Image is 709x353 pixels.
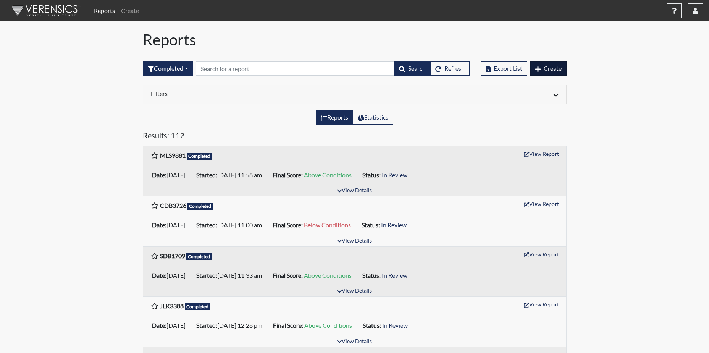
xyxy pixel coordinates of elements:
[143,131,567,143] h5: Results: 112
[143,61,193,76] div: Filter by interview status
[273,171,303,178] b: Final Score:
[362,221,380,228] b: Status:
[304,272,352,279] span: Above Conditions
[160,252,185,259] b: SDB1709
[149,219,193,231] li: [DATE]
[151,90,349,97] h6: Filters
[193,319,270,332] li: [DATE] 12:28 pm
[152,322,166,329] b: Date:
[149,319,193,332] li: [DATE]
[520,148,562,160] button: View Report
[186,253,212,260] span: Completed
[430,61,470,76] button: Refresh
[187,203,213,210] span: Completed
[494,65,522,72] span: Export List
[160,152,186,159] b: MLS9881
[143,31,567,49] h1: Reports
[91,3,118,18] a: Reports
[196,61,394,76] input: Search by Registration ID, Interview Number, or Investigation Name.
[149,269,193,282] li: [DATE]
[334,186,375,196] button: View Details
[316,110,353,125] label: View the list of reports
[304,171,352,178] span: Above Conditions
[382,171,407,178] span: In Review
[160,202,186,209] b: CDB3726
[520,198,562,210] button: View Report
[196,272,217,279] b: Started:
[273,322,303,329] b: Final Score:
[408,65,426,72] span: Search
[187,153,213,160] span: Completed
[193,269,270,282] li: [DATE] 11:33 am
[193,219,270,231] li: [DATE] 11:00 am
[145,90,564,99] div: Click to expand/collapse filters
[444,65,465,72] span: Refresh
[118,3,142,18] a: Create
[304,221,351,228] span: Below Conditions
[273,272,303,279] b: Final Score:
[362,171,381,178] b: Status:
[382,272,407,279] span: In Review
[353,110,393,125] label: View statistics about completed interviews
[149,169,193,181] li: [DATE]
[520,298,562,310] button: View Report
[143,61,193,76] button: Completed
[196,171,217,178] b: Started:
[520,248,562,260] button: View Report
[196,322,217,329] b: Started:
[381,221,407,228] span: In Review
[185,303,211,310] span: Completed
[363,322,381,329] b: Status:
[481,61,527,76] button: Export List
[394,61,431,76] button: Search
[152,272,166,279] b: Date:
[273,221,303,228] b: Final Score:
[334,286,375,296] button: View Details
[304,322,352,329] span: Above Conditions
[530,61,567,76] button: Create
[544,65,562,72] span: Create
[152,171,166,178] b: Date:
[193,169,270,181] li: [DATE] 11:58 am
[362,272,381,279] b: Status:
[160,302,184,309] b: JLK3388
[334,337,375,347] button: View Details
[152,221,166,228] b: Date:
[382,322,408,329] span: In Review
[196,221,217,228] b: Started:
[334,236,375,246] button: View Details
